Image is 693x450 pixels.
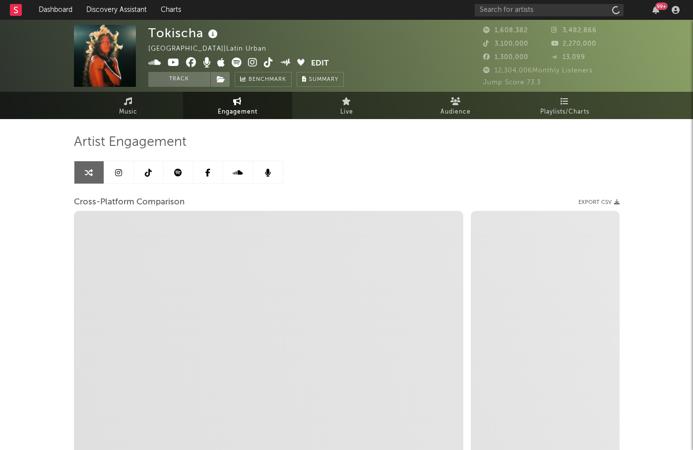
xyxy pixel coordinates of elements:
[652,6,659,14] button: 99+
[292,92,401,119] a: Live
[551,54,585,61] span: 13,099
[74,92,183,119] a: Music
[311,58,329,70] button: Edit
[119,106,137,118] span: Music
[340,106,353,118] span: Live
[148,72,210,87] button: Track
[483,79,541,86] span: Jump Score: 73.3
[74,136,187,148] span: Artist Engagement
[483,54,528,61] span: 1,300,000
[578,199,620,205] button: Export CSV
[483,27,528,34] span: 1,608,382
[441,106,471,118] span: Audience
[551,41,596,47] span: 2,270,000
[401,92,510,119] a: Audience
[475,4,624,16] input: Search for artists
[655,2,668,10] div: 99 +
[148,25,220,41] div: Tokischa
[510,92,620,119] a: Playlists/Charts
[540,106,589,118] span: Playlists/Charts
[235,72,292,87] a: Benchmark
[148,43,278,55] div: [GEOGRAPHIC_DATA] | Latin Urban
[483,41,528,47] span: 3,100,000
[183,92,292,119] a: Engagement
[309,77,338,82] span: Summary
[74,196,185,208] span: Cross-Platform Comparison
[551,27,597,34] span: 3,482,866
[218,106,257,118] span: Engagement
[249,74,286,86] span: Benchmark
[483,67,593,74] span: 12,304,006 Monthly Listeners
[297,72,344,87] button: Summary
